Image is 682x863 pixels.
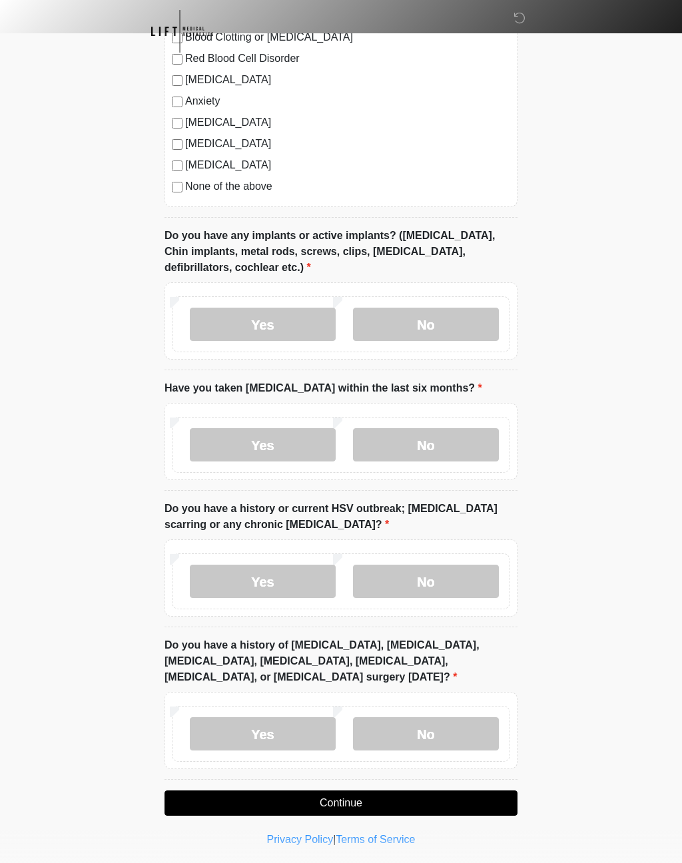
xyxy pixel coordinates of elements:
[172,139,182,150] input: [MEDICAL_DATA]
[172,160,182,171] input: [MEDICAL_DATA]
[172,118,182,129] input: [MEDICAL_DATA]
[190,565,336,598] label: Yes
[165,637,517,685] label: Do you have a history of [MEDICAL_DATA], [MEDICAL_DATA], [MEDICAL_DATA], [MEDICAL_DATA], [MEDICAL...
[190,717,336,750] label: Yes
[165,380,482,396] label: Have you taken [MEDICAL_DATA] within the last six months?
[190,308,336,341] label: Yes
[185,136,510,152] label: [MEDICAL_DATA]
[185,157,510,173] label: [MEDICAL_DATA]
[185,72,510,88] label: [MEDICAL_DATA]
[353,717,499,750] label: No
[333,834,336,845] a: |
[185,115,510,131] label: [MEDICAL_DATA]
[165,228,517,276] label: Do you have any implants or active implants? ([MEDICAL_DATA], Chin implants, metal rods, screws, ...
[185,178,510,194] label: None of the above
[185,93,510,109] label: Anxiety
[267,834,334,845] a: Privacy Policy
[336,834,415,845] a: Terms of Service
[353,565,499,598] label: No
[172,97,182,107] input: Anxiety
[172,182,182,192] input: None of the above
[190,428,336,461] label: Yes
[353,428,499,461] label: No
[353,308,499,341] label: No
[172,75,182,86] input: [MEDICAL_DATA]
[151,10,213,53] img: Lift Medical Aesthetics Logo
[165,501,517,533] label: Do you have a history or current HSV outbreak; [MEDICAL_DATA] scarring or any chronic [MEDICAL_DA...
[165,790,517,816] button: Continue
